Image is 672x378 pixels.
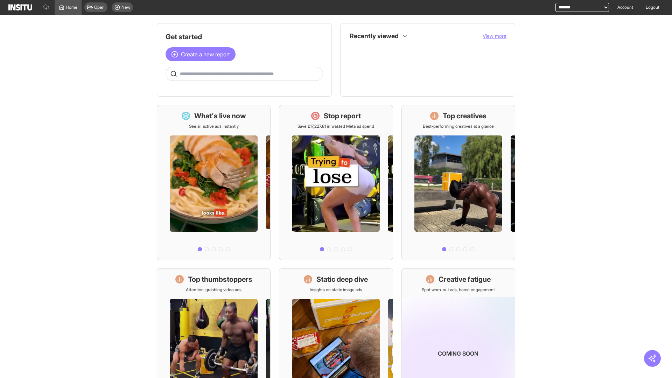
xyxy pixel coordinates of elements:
button: View more [483,33,506,40]
h1: Top thumbstoppers [188,274,252,284]
h1: Top creatives [443,111,486,121]
span: Create a new report [181,50,230,58]
p: Save £17,227.81 in wasted Meta ad spend [297,124,374,129]
p: See all active ads instantly [189,124,239,129]
p: Attention-grabbing video ads [186,287,241,293]
img: Logo [8,4,32,10]
h1: Get started [166,32,323,42]
a: What's live nowSee all active ads instantly [157,105,271,260]
span: New [121,5,130,10]
h1: Static deep dive [316,274,368,284]
p: Best-performing creatives at a glance [423,124,494,129]
button: Create a new report [166,47,236,61]
a: Stop reportSave £17,227.81 in wasted Meta ad spend [279,105,393,260]
a: Top creativesBest-performing creatives at a glance [401,105,515,260]
span: Open [94,5,105,10]
span: View more [483,33,506,39]
span: Home [66,5,77,10]
h1: Stop report [324,111,361,121]
p: Insights on static image ads [310,287,362,293]
h1: What's live now [194,111,246,121]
